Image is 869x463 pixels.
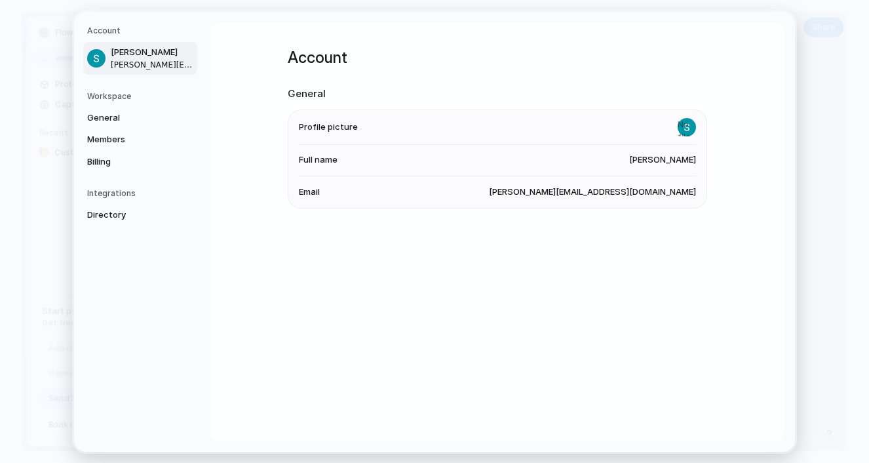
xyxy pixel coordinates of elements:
a: [PERSON_NAME][PERSON_NAME][EMAIL_ADDRESS][DOMAIN_NAME] [83,42,197,75]
span: [PERSON_NAME] [629,153,696,167]
span: Billing [87,155,171,168]
a: General [83,107,197,128]
span: [PERSON_NAME][EMAIL_ADDRESS][DOMAIN_NAME] [111,58,195,70]
a: Billing [83,151,197,172]
a: Members [83,129,197,150]
span: Profile picture [299,120,358,133]
h2: General [288,87,707,102]
h5: Integrations [87,188,197,199]
h5: Workspace [87,90,197,102]
span: General [87,111,171,124]
span: [PERSON_NAME] [111,46,195,59]
span: [PERSON_NAME][EMAIL_ADDRESS][DOMAIN_NAME] [489,185,696,198]
span: Members [87,133,171,146]
span: Directory [87,209,171,222]
h1: Account [288,46,707,70]
span: Full name [299,153,338,167]
h5: Account [87,25,197,37]
span: Email [299,185,320,198]
a: Directory [83,205,197,226]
